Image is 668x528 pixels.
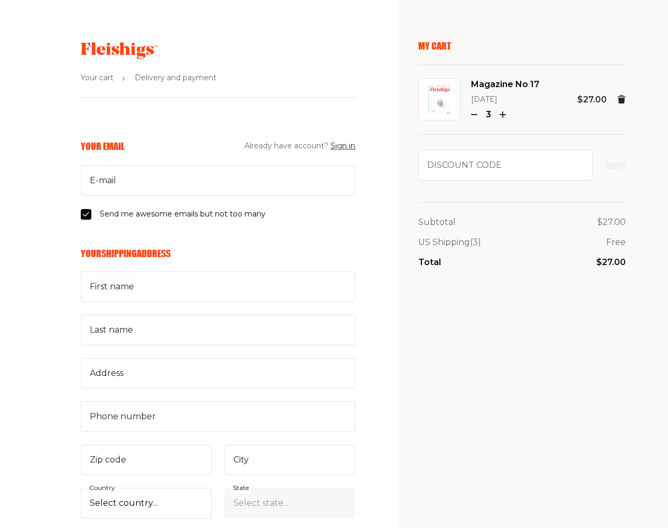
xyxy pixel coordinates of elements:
input: City [224,445,355,475]
button: Sign in [331,140,355,153]
p: 3 [482,108,495,121]
p: $27.00 [597,215,626,229]
p: US Shipping (3) [418,235,481,249]
input: Phone number [81,401,355,432]
input: Send me awesome emails but not too many [81,209,91,220]
p: Free [606,235,626,249]
p: My Cart [418,40,626,52]
h6: Your Email [81,140,125,152]
select: State [224,488,355,518]
input: Discount code [418,150,592,181]
span: Magazine No 17 [471,78,539,91]
button: Apply [605,159,626,172]
input: First name [81,271,355,302]
input: E-mail [81,165,355,196]
select: Country [81,488,212,518]
input: Last name [81,315,355,345]
label: Country [87,482,117,494]
p: $27.00 [596,256,626,269]
p: Total [418,256,441,269]
p: Subtotal [418,215,456,229]
img: Magazine No 17 Image [428,85,450,114]
h6: Your Shipping Address [81,248,355,259]
input: Zip code [81,445,212,475]
span: Already have account? [244,140,355,153]
span: Your cart [81,72,114,84]
input: Address [81,358,355,389]
span: Delivery and payment [135,72,217,84]
p: [DATE] [471,93,539,106]
span: Send me awesome emails but not too many [100,208,266,221]
label: State [231,482,251,494]
p: $27.00 [577,93,607,107]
